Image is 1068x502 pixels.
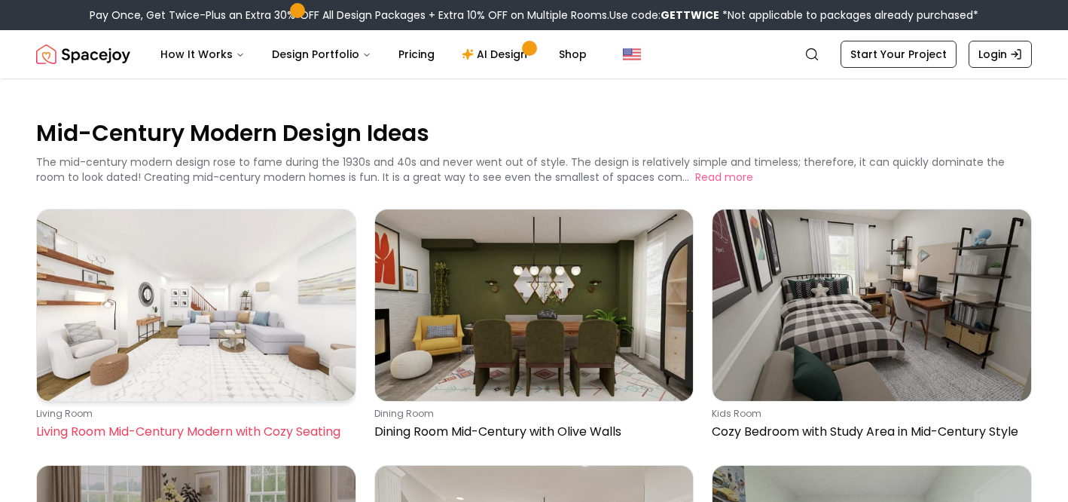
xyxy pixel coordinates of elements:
[260,39,383,69] button: Design Portfolio
[712,209,1032,447] a: Cozy Bedroom with Study Area in Mid-Century Stylekids roomCozy Bedroom with Study Area in Mid-Cen...
[841,41,957,68] a: Start Your Project
[36,39,130,69] a: Spacejoy
[623,45,641,63] img: United States
[90,8,978,23] div: Pay Once, Get Twice-Plus an Extra 30% OFF All Design Packages + Extra 10% OFF on Multiple Rooms.
[148,39,257,69] button: How It Works
[547,39,599,69] a: Shop
[712,423,1026,441] p: Cozy Bedroom with Study Area in Mid-Century Style
[969,41,1032,68] a: Login
[148,39,599,69] nav: Main
[450,39,544,69] a: AI Design
[374,209,694,447] a: Dining Room Mid-Century with Olive Wallsdining roomDining Room Mid-Century with Olive Walls
[36,408,350,420] p: living room
[661,8,719,23] b: GETTWICE
[36,155,1005,185] p: The mid-century modern design rose to fame during the 1930s and 40s and never went out of style. ...
[712,408,1026,420] p: kids room
[374,408,688,420] p: dining room
[36,39,130,69] img: Spacejoy Logo
[36,30,1032,78] nav: Global
[386,39,447,69] a: Pricing
[695,170,753,185] button: Read more
[609,8,719,23] span: Use code:
[375,210,694,401] img: Dining Room Mid-Century with Olive Walls
[36,209,356,447] a: Living Room Mid-Century Modern with Cozy Seatingliving roomLiving Room Mid-Century Modern with Co...
[713,210,1031,401] img: Cozy Bedroom with Study Area in Mid-Century Style
[37,210,355,401] img: Living Room Mid-Century Modern with Cozy Seating
[719,8,978,23] span: *Not applicable to packages already purchased*
[36,423,350,441] p: Living Room Mid-Century Modern with Cozy Seating
[36,118,1032,148] p: Mid-Century Modern Design Ideas
[374,423,688,441] p: Dining Room Mid-Century with Olive Walls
